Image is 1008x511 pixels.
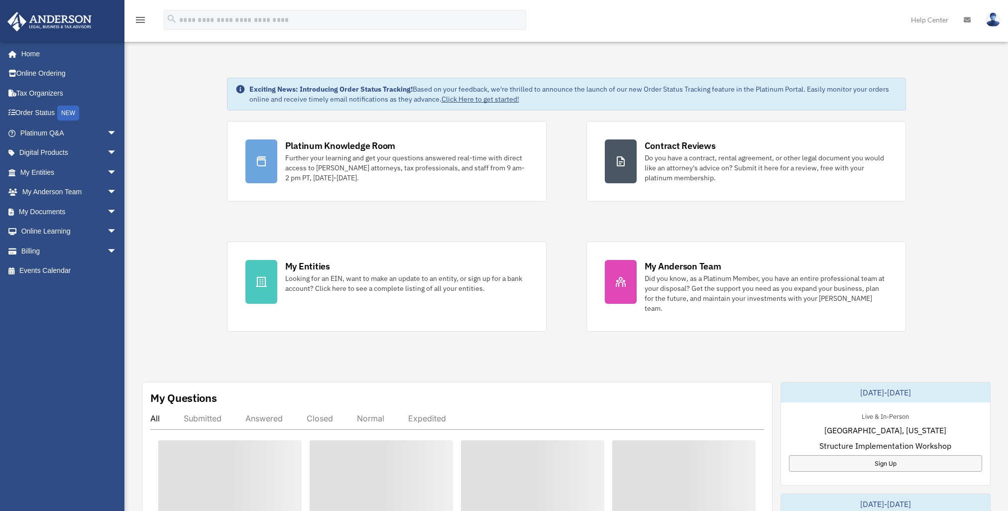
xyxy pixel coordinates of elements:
[107,241,127,261] span: arrow_drop_down
[781,383,990,402] div: [DATE]-[DATE]
[7,182,132,202] a: My Anderson Teamarrow_drop_down
[7,202,132,222] a: My Documentsarrow_drop_down
[645,139,716,152] div: Contract Reviews
[227,242,547,332] a: My Entities Looking for an EIN, want to make an update to an entity, or sign up for a bank accoun...
[107,143,127,163] span: arrow_drop_down
[150,390,217,405] div: My Questions
[307,413,333,423] div: Closed
[7,103,132,124] a: Order StatusNEW
[645,273,888,313] div: Did you know, as a Platinum Member, you have an entire professional team at your disposal? Get th...
[107,123,127,143] span: arrow_drop_down
[249,85,413,94] strong: Exciting News: Introducing Order Status Tracking!
[7,64,132,84] a: Online Ordering
[184,413,222,423] div: Submitted
[150,413,160,423] div: All
[227,121,547,202] a: Platinum Knowledge Room Further your learning and get your questions answered real-time with dire...
[586,242,906,332] a: My Anderson Team Did you know, as a Platinum Member, you have an entire professional team at your...
[285,260,330,272] div: My Entities
[7,261,132,281] a: Events Calendar
[134,14,146,26] i: menu
[107,222,127,242] span: arrow_drop_down
[4,12,95,31] img: Anderson Advisors Platinum Portal
[442,95,519,104] a: Click Here to get started!
[7,83,132,103] a: Tax Organizers
[166,13,177,24] i: search
[7,44,127,64] a: Home
[285,153,528,183] div: Further your learning and get your questions answered real-time with direct access to [PERSON_NAM...
[134,17,146,26] a: menu
[7,222,132,242] a: Online Learningarrow_drop_down
[854,410,917,421] div: Live & In-Person
[7,162,132,182] a: My Entitiesarrow_drop_down
[249,84,897,104] div: Based on your feedback, we're thrilled to announce the launch of our new Order Status Tracking fe...
[57,106,79,121] div: NEW
[645,260,721,272] div: My Anderson Team
[7,241,132,261] a: Billingarrow_drop_down
[107,182,127,203] span: arrow_drop_down
[586,121,906,202] a: Contract Reviews Do you have a contract, rental agreement, or other legal document you would like...
[824,424,946,436] span: [GEOGRAPHIC_DATA], [US_STATE]
[645,153,888,183] div: Do you have a contract, rental agreement, or other legal document you would like an attorney's ad...
[285,139,396,152] div: Platinum Knowledge Room
[357,413,384,423] div: Normal
[285,273,528,293] div: Looking for an EIN, want to make an update to an entity, or sign up for a bank account? Click her...
[408,413,446,423] div: Expedited
[819,440,951,452] span: Structure Implementation Workshop
[107,202,127,222] span: arrow_drop_down
[245,413,283,423] div: Answered
[107,162,127,183] span: arrow_drop_down
[986,12,1001,27] img: User Pic
[789,455,982,472] a: Sign Up
[7,123,132,143] a: Platinum Q&Aarrow_drop_down
[7,143,132,163] a: Digital Productsarrow_drop_down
